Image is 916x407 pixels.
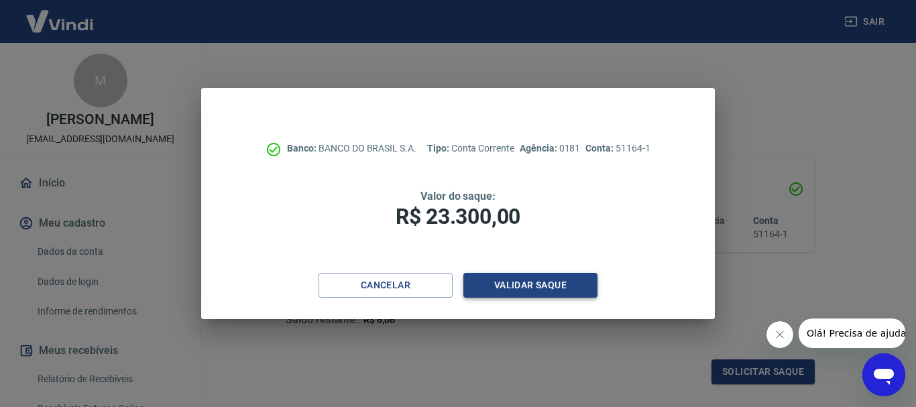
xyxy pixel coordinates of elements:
iframe: Mensagem da empresa [799,318,905,348]
button: Validar saque [463,273,597,298]
p: Conta Corrente [427,141,514,156]
span: Agência: [520,143,559,154]
span: Conta: [585,143,616,154]
span: Valor do saque: [420,190,496,202]
iframe: Fechar mensagem [766,321,793,348]
span: Tipo: [427,143,451,154]
p: 0181 [520,141,580,156]
p: BANCO DO BRASIL S.A. [287,141,416,156]
iframe: Botão para abrir a janela de mensagens [862,353,905,396]
p: 51164-1 [585,141,650,156]
span: Banco: [287,143,319,154]
span: R$ 23.300,00 [396,204,520,229]
span: Olá! Precisa de ajuda? [8,9,113,20]
button: Cancelar [319,273,453,298]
